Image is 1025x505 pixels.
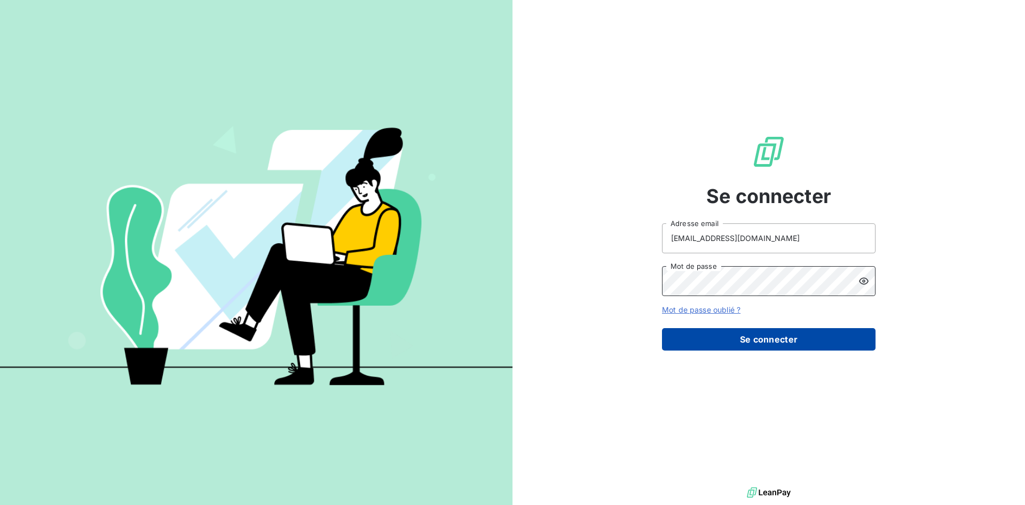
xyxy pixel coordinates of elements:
[662,305,740,314] a: Mot de passe oublié ?
[747,485,791,501] img: logo
[752,135,786,169] img: Logo LeanPay
[662,328,876,351] button: Se connecter
[706,182,831,211] span: Se connecter
[662,223,876,253] input: placeholder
